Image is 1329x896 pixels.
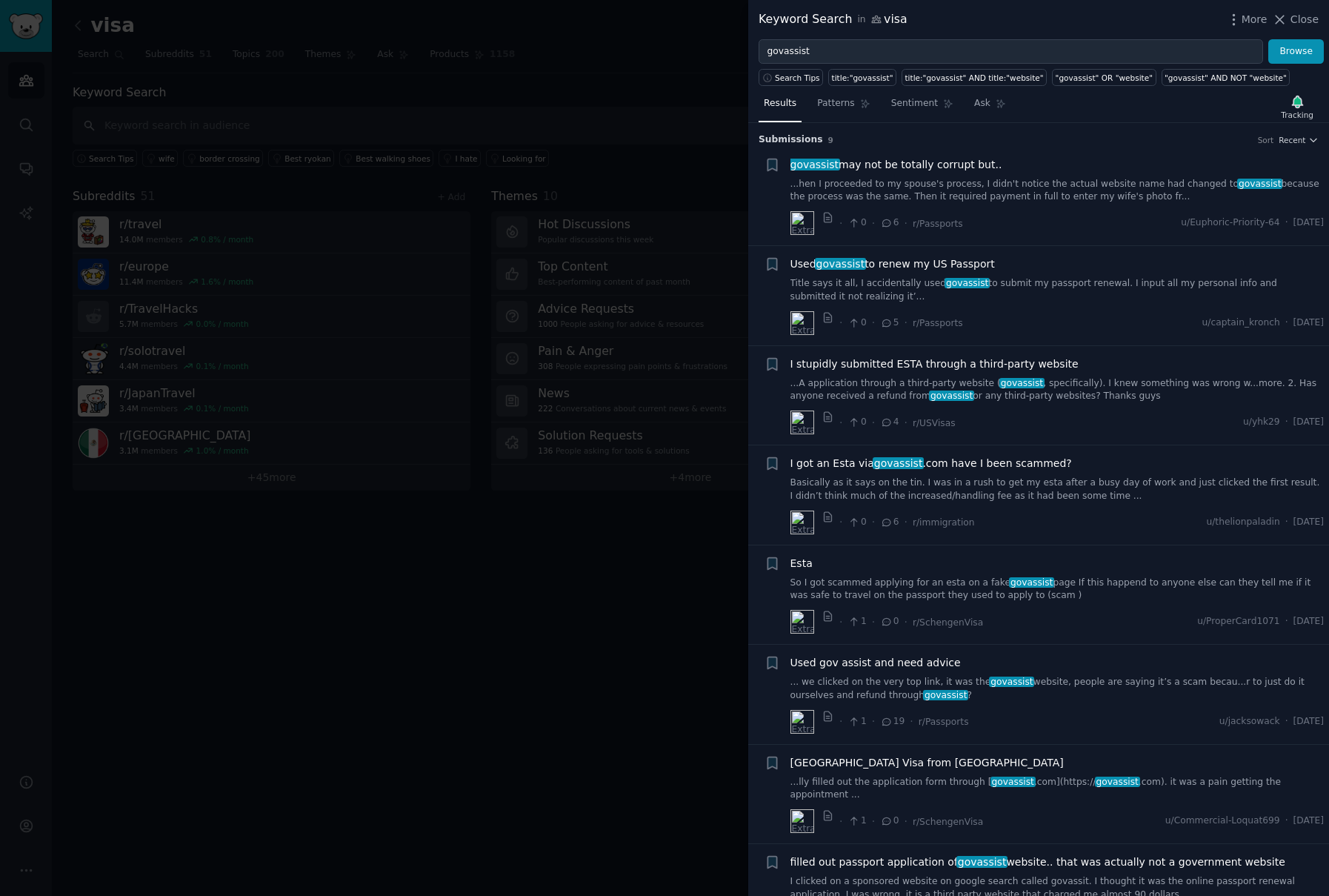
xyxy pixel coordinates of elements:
a: "govassist" AND NOT "website" [1162,69,1290,86]
span: u/yhk29 [1243,416,1280,429]
a: Esta [790,556,813,571]
span: govassist [929,391,974,401]
span: · [839,814,842,829]
span: govassist [956,856,1007,868]
div: "govassist" AND NOT "website" [1165,73,1287,83]
span: u/Commercial-Loquat699 [1165,814,1280,828]
span: 6 [880,216,899,230]
a: I stupidly submitted ESTA through a third-party website [790,356,1079,372]
div: "govassist" OR "website" [1056,73,1153,83]
span: Close [1290,12,1319,27]
span: Patterns [817,97,854,110]
span: r/Passports [913,219,963,229]
span: in [857,13,865,27]
span: · [1285,516,1288,529]
button: Tracking [1276,91,1319,122]
span: Ask [974,97,990,110]
span: [DATE] [1293,814,1324,828]
span: [DATE] [1293,216,1324,230]
span: · [872,415,875,431]
span: · [1285,814,1288,828]
span: 19 [880,715,905,729]
span: · [872,315,875,331]
span: · [905,514,907,530]
span: r/Passports [913,318,963,328]
input: Try a keyword related to your business [759,39,1263,64]
a: So I got scammed applying for an esta on a fakegovassistpage If this happend to anyone else can t... [790,577,1325,603]
div: title:"govassist" AND title:"website" [905,73,1043,83]
a: I got an Esta viagovassist.com have I been scammed? [790,456,1072,471]
span: filled out passport application of website.. that was actually not a government website [790,854,1285,870]
span: [DATE] [1293,516,1324,529]
span: r/USVisas [913,418,956,428]
span: · [839,315,842,331]
span: govassist [1237,179,1282,189]
span: · [1285,216,1288,230]
div: Sort [1258,135,1274,145]
span: · [1285,316,1288,330]
span: govassist [990,777,1036,787]
span: govassist [1009,577,1054,588]
a: title:"govassist" [828,69,896,86]
span: · [872,614,875,630]
a: ...hen I proceeded to my spouse's process, I didn't notice the actual website name had changed to... [790,178,1325,204]
div: Tracking [1281,110,1313,120]
span: 0 [847,216,866,230]
a: Title says it all, I accidentally usedgovassistto submit my passport renewal. I input all my pers... [790,277,1325,303]
button: Browse [1268,39,1324,64]
span: 1 [847,615,866,628]
span: · [1285,615,1288,628]
span: · [872,714,875,729]
span: · [905,614,907,630]
a: Used gov assist and need advice [790,655,961,671]
span: govassist [1095,777,1140,787]
span: · [1285,416,1288,429]
img: Extract Reddit JSON [790,610,814,634]
span: r/SchengenVisa [913,817,983,827]
span: 0 [847,416,866,429]
a: govassistmay not be totally corrupt but.. [790,157,1002,173]
span: Recent [1279,135,1305,145]
span: · [839,216,842,231]
span: govassist [789,159,840,170]
span: u/captain_kronch [1202,316,1280,330]
img: Extract Reddit JSON [790,411,814,434]
span: u/Euphoric-Priority-64 [1181,216,1279,230]
span: 0 [880,814,899,828]
button: More [1226,12,1268,27]
a: Results [759,92,802,122]
span: · [839,415,842,431]
span: r/immigration [913,517,975,528]
span: [DATE] [1293,715,1324,729]
span: govassist [989,677,1034,687]
img: Extract Reddit JSON [790,311,814,335]
a: Patterns [812,92,875,122]
span: Results [764,97,796,110]
span: 0 [847,516,866,529]
img: Extract Reddit JSON [790,809,814,833]
span: Sentiment [891,97,938,110]
span: r/SchengenVisa [913,617,983,628]
span: r/Passports [919,717,969,727]
button: Search Tips [759,69,823,86]
a: [GEOGRAPHIC_DATA] Visa from [GEOGRAPHIC_DATA] [790,755,1064,771]
span: · [905,216,907,231]
span: More [1242,12,1268,27]
a: filled out passport application ofgovassistwebsite.. that was actually not a government website [790,854,1285,870]
a: Usedgovassistto renew my US Passport [790,256,995,272]
img: Extract Reddit JSON [790,211,814,235]
span: · [872,814,875,829]
div: title:"govassist" [832,73,893,83]
span: govassist [999,378,1045,388]
a: "govassist" OR "website" [1052,69,1156,86]
span: · [905,315,907,331]
span: 1 [847,814,866,828]
span: 9 [828,136,833,145]
span: · [872,514,875,530]
span: 5 [880,316,899,330]
span: u/jacksowack [1219,715,1280,729]
span: Search Tips [775,73,820,83]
